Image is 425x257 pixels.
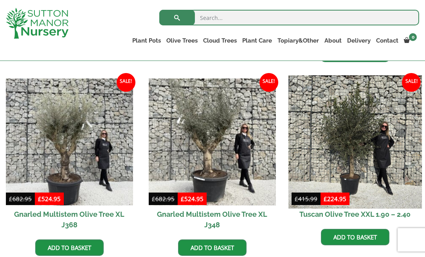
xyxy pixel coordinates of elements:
bdi: 682.95 [152,195,175,203]
bdi: 524.95 [181,195,203,203]
a: Plant Care [240,35,275,46]
h2: Gnarled Multistem Olive Tree XL J348 [149,205,276,234]
span: £ [324,195,327,203]
a: 0 [401,35,419,46]
a: Sale! Gnarled Multistem Olive Tree XL J368 [6,79,133,234]
bdi: 682.95 [9,195,32,203]
a: Add to basket: “Gnarled Multistem Olive Tree XL J348” [178,239,247,256]
a: Add to basket: “Gnarled Multistem Olive Tree XL J368” [35,239,104,256]
h2: Gnarled Multistem Olive Tree XL J368 [6,205,133,234]
bdi: 524.95 [38,195,61,203]
a: Contact [373,35,401,46]
span: £ [181,195,184,203]
span: Sale! [402,73,421,92]
bdi: 224.95 [324,195,346,203]
a: About [322,35,344,46]
span: Sale! [117,73,135,92]
span: £ [9,195,13,203]
span: £ [295,195,298,203]
img: Gnarled Multistem Olive Tree XL J368 [6,79,133,205]
a: Sale! Tuscan Olive Tree XXL 1.90 – 2.40 [292,79,419,223]
a: Delivery [344,35,373,46]
a: Olive Trees [164,35,200,46]
a: Cloud Trees [200,35,240,46]
img: Gnarled Multistem Olive Tree XL J348 [149,79,276,205]
img: logo [6,8,68,39]
span: £ [38,195,41,203]
a: Sale! Gnarled Multistem Olive Tree XL J348 [149,79,276,234]
a: Add to basket: “Tuscan Olive Tree XXL 1.90 - 2.40” [321,229,389,245]
span: Sale! [259,73,278,92]
bdi: 415.99 [295,195,317,203]
span: 0 [409,33,417,41]
h2: Tuscan Olive Tree XXL 1.90 – 2.40 [292,205,419,223]
input: Search... [159,10,419,25]
a: Plant Pots [130,35,164,46]
img: Tuscan Olive Tree XXL 1.90 - 2.40 [288,75,422,209]
span: £ [152,195,155,203]
a: Topiary&Other [275,35,322,46]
